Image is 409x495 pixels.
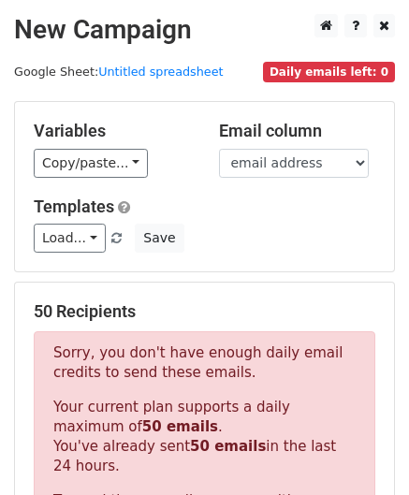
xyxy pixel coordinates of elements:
h5: Email column [219,121,376,141]
h2: New Campaign [14,14,395,46]
a: Templates [34,197,114,216]
strong: 50 emails [142,418,218,435]
h5: 50 Recipients [34,301,375,322]
p: Your current plan supports a daily maximum of . You've already sent in the last 24 hours. [53,398,356,476]
a: Load... [34,224,106,253]
small: Google Sheet: [14,65,224,79]
p: Sorry, you don't have enough daily email credits to send these emails. [53,343,356,383]
a: Copy/paste... [34,149,148,178]
h5: Variables [34,121,191,141]
button: Save [135,224,183,253]
a: Daily emails left: 0 [263,65,395,79]
iframe: Chat Widget [315,405,409,495]
span: Daily emails left: 0 [263,62,395,82]
a: Untitled spreadsheet [98,65,223,79]
strong: 50 emails [190,438,266,455]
